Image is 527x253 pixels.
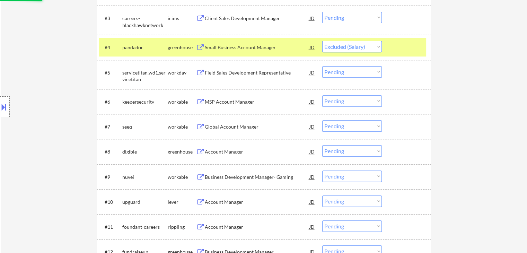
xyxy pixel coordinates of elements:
div: icims [168,15,196,22]
div: #11 [105,224,117,230]
div: #3 [105,15,117,22]
div: JD [309,145,316,158]
div: Global Account Manager [205,123,309,130]
div: JD [309,66,316,79]
div: Business Development Manager- Gaming [205,174,309,181]
div: rippling [168,224,196,230]
div: workable [168,174,196,181]
div: workday [168,69,196,76]
div: seeq [122,123,168,130]
div: lever [168,199,196,206]
div: foundant-careers [122,224,168,230]
div: Client Sales Development Manager [205,15,309,22]
div: #9 [105,174,117,181]
div: JD [309,12,316,24]
div: Account Manager [205,224,309,230]
div: Field Sales Development Representative [205,69,309,76]
div: greenhouse [168,44,196,51]
div: servicetitan.wd1.servicetitan [122,69,168,83]
div: Account Manager [205,199,309,206]
div: JD [309,120,316,133]
div: Small Business Account Manager [205,44,309,51]
div: #10 [105,199,117,206]
div: JD [309,171,316,183]
div: Account Manager [205,148,309,155]
div: JD [309,95,316,108]
div: pandadoc [122,44,168,51]
div: digible [122,148,168,155]
div: greenhouse [168,148,196,155]
div: MSP Account Manager [205,98,309,105]
div: careers-blackhawknetwork [122,15,168,28]
div: JD [309,220,316,233]
div: workable [168,98,196,105]
div: upguard [122,199,168,206]
div: workable [168,123,196,130]
div: keepersecurity [122,98,168,105]
div: JD [309,195,316,208]
div: JD [309,41,316,53]
div: nuvei [122,174,168,181]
